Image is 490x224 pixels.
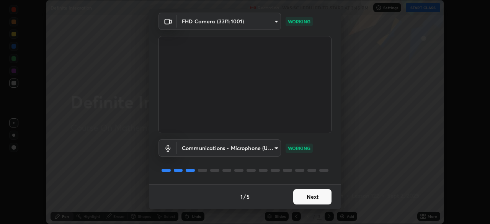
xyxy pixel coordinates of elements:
h4: / [243,193,246,201]
p: WORKING [288,145,310,152]
h4: 5 [247,193,250,201]
p: WORKING [288,18,310,25]
button: Next [293,189,332,204]
div: FHD Camera (33f1:1001) [177,13,281,30]
div: FHD Camera (33f1:1001) [177,139,281,157]
h4: 1 [240,193,243,201]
